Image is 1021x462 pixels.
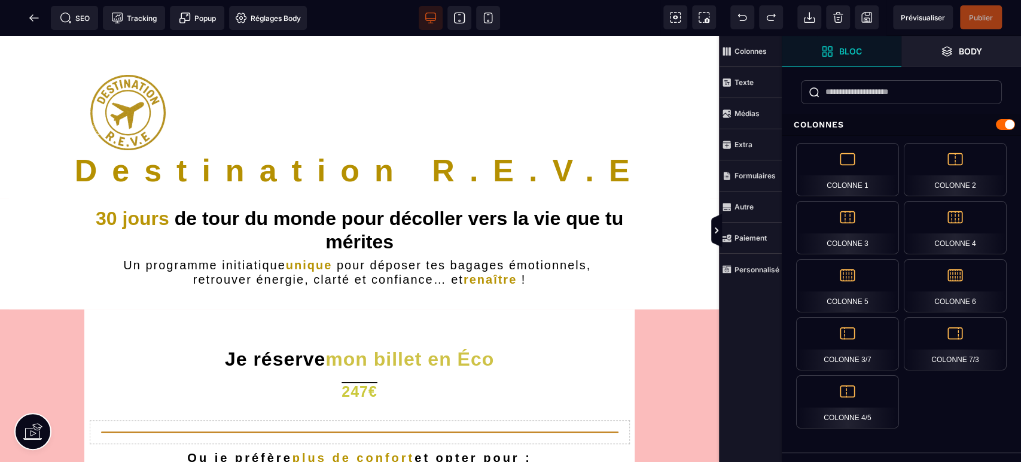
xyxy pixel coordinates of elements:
[796,317,899,370] div: Colonne 3/7
[663,5,687,29] span: Voir les composants
[719,254,782,285] span: Personnalisé
[229,6,307,30] span: Favicon
[782,36,901,67] span: Ouvrir les blocs
[782,213,794,249] span: Afficher les vues
[796,259,899,312] div: Colonne 5
[730,5,754,29] span: Défaire
[719,67,782,98] span: Texte
[170,6,224,30] span: Créer une alerte modale
[419,6,443,30] span: Voir bureau
[734,233,767,242] strong: Paiement
[93,312,626,335] h1: Je réserve
[734,265,779,274] strong: Personnalisé
[22,6,46,30] span: Retour
[796,201,899,254] div: Colonne 3
[476,6,500,30] span: Voir mobile
[235,12,301,24] span: Réglages Body
[111,12,157,24] span: Tracking
[84,222,635,251] h2: Un programme initiatique pour déposer tes bagages émotionnels, retrouver énergie, clarté et confi...
[719,98,782,129] span: Médias
[51,6,98,30] span: Métadata SEO
[719,160,782,192] span: Formulaires
[826,5,850,29] span: Nettoyage
[719,192,782,223] span: Autre
[447,6,471,30] span: Voir tablette
[692,5,716,29] span: Capture d'écran
[734,109,760,118] strong: Médias
[734,140,752,149] strong: Extra
[904,317,1007,370] div: Colonne 7/3
[904,143,1007,196] div: Colonne 2
[839,47,862,56] strong: Bloc
[734,202,754,211] strong: Autre
[893,5,953,29] span: Aperçu
[179,12,216,24] span: Popup
[901,13,945,22] span: Prévisualiser
[796,375,899,428] div: Colonne 4/5
[84,171,635,222] h1: de tour du monde pour décoller vers la vie que tu mérites
[959,47,982,56] strong: Body
[719,129,782,160] span: Extra
[855,5,879,29] span: Enregistrer
[734,47,767,56] strong: Colonnes
[759,5,783,29] span: Rétablir
[734,171,776,180] strong: Formulaires
[904,201,1007,254] div: Colonne 4
[797,5,821,29] span: Importer
[969,13,993,22] span: Publier
[103,6,165,30] span: Code de suivi
[960,5,1002,29] span: Enregistrer le contenu
[719,223,782,254] span: Paiement
[93,415,626,429] h2: Ou je préfère et opter pour :
[796,143,899,196] div: Colonne 1
[719,36,782,67] span: Colonnes
[734,78,754,87] strong: Texte
[60,12,90,24] span: SEO
[90,39,166,114] img: 6bc32b15c6a1abf2dae384077174aadc_LOGOT15p.png
[904,259,1007,312] div: Colonne 6
[782,114,1021,136] div: Colonnes
[901,36,1021,67] span: Ouvrir les calques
